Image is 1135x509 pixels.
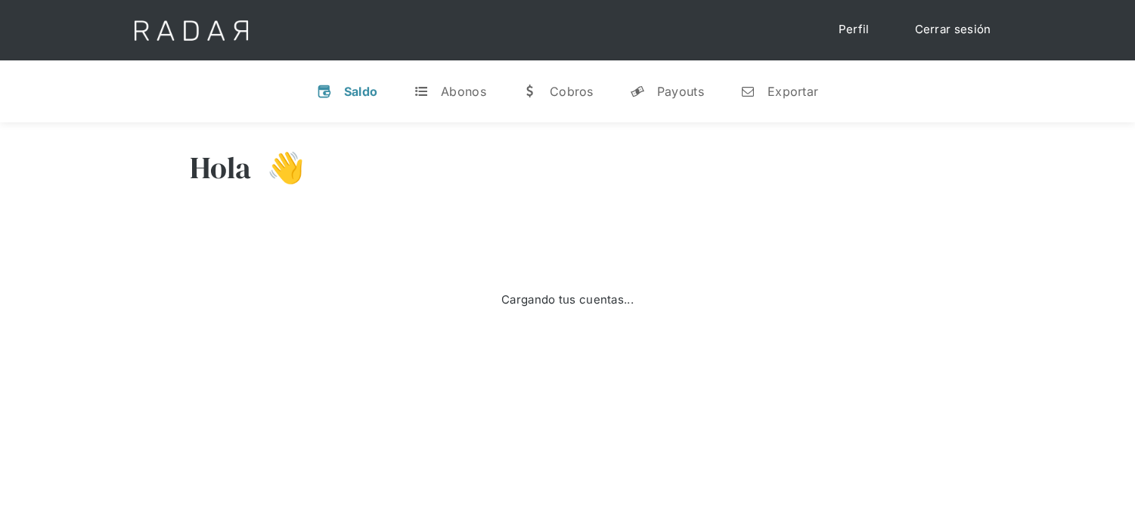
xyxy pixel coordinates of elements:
[550,84,594,99] div: Cobros
[823,15,885,45] a: Perfil
[317,84,332,99] div: v
[523,84,538,99] div: w
[501,292,634,309] div: Cargando tus cuentas...
[900,15,1006,45] a: Cerrar sesión
[657,84,704,99] div: Payouts
[740,84,755,99] div: n
[344,84,378,99] div: Saldo
[190,149,252,187] h3: Hola
[414,84,429,99] div: t
[768,84,818,99] div: Exportar
[441,84,486,99] div: Abonos
[630,84,645,99] div: y
[252,149,305,187] h3: 👋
